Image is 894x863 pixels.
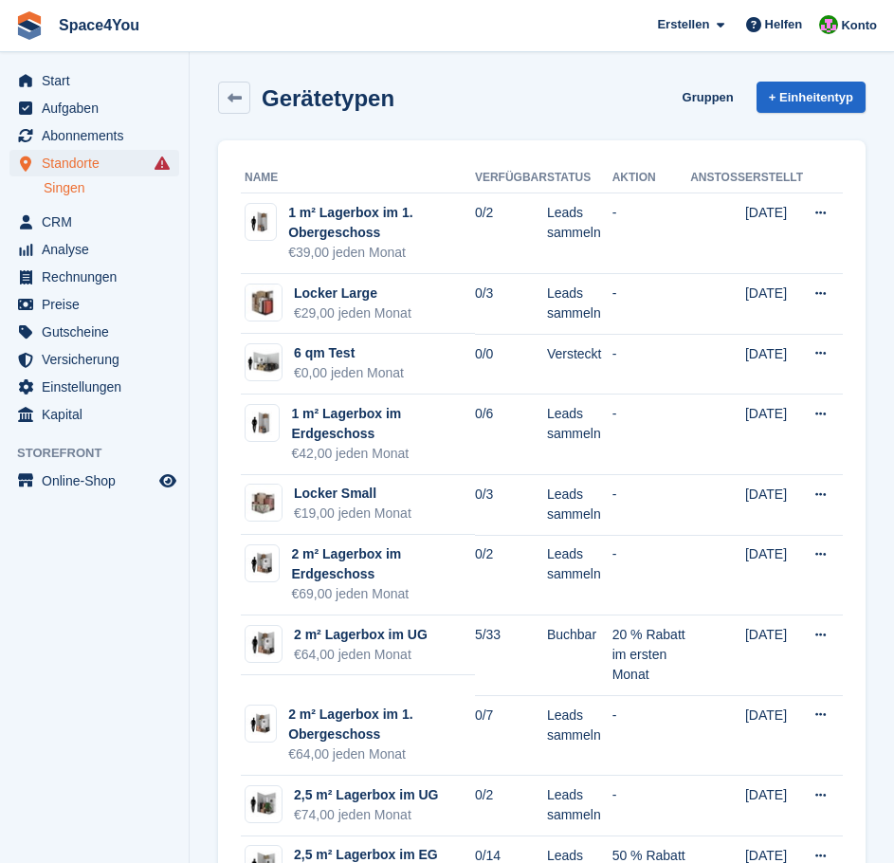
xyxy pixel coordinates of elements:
a: menu [9,122,179,149]
td: Leads sammeln [547,475,612,536]
span: Einstellungen [42,374,155,400]
a: Vorschau-Shop [156,469,179,492]
a: menu [9,95,179,121]
td: 0/6 [475,395,547,475]
img: 10-sqft-unit.jpg [246,211,276,233]
th: Verfügbar [475,163,547,193]
img: 2,0%20qm-sqft-unit.jpg [246,630,282,657]
a: Gruppen [675,82,741,113]
img: 2,0%20qm-sqft-unit.jpg [246,551,279,577]
img: 7,0%20qm-unit.jpg [246,349,282,376]
td: Leads sammeln [547,695,612,776]
span: Kapital [42,401,155,428]
div: €74,00 jeden Monat [294,805,438,825]
span: Preise [42,291,155,318]
td: Versteckt [547,334,612,395]
td: 0/2 [475,193,547,274]
td: 0/0 [475,334,547,395]
span: Erstellen [657,15,709,34]
img: 20-sqft-unit.jpg [246,712,276,735]
a: menu [9,291,179,318]
td: [DATE] [745,334,803,395]
div: €39,00 jeden Monat [288,243,475,263]
td: [DATE] [745,274,803,335]
td: - [612,695,691,776]
div: Locker Large [294,284,411,303]
td: - [612,535,691,615]
span: Abonnements [42,122,155,149]
td: [DATE] [745,395,803,475]
span: Rechnungen [42,264,155,290]
td: - [612,475,691,536]
td: - [612,193,691,274]
td: [DATE] [745,535,803,615]
a: menu [9,209,179,235]
a: Space4You [51,9,147,41]
a: menu [9,264,179,290]
a: Singen [44,179,179,197]
td: 0/7 [475,695,547,776]
span: Standorte [42,150,155,176]
div: €19,00 jeden Monat [294,504,411,523]
td: 0/2 [475,776,547,836]
td: - [612,334,691,395]
img: Locker%20Medium%201%20-%20Plain.jpg [246,485,282,521]
span: Konto [841,16,877,35]
img: Luca-André Talhoff [819,15,838,34]
div: 1 m² Lagerbox im 1. Obergeschoss [288,203,475,243]
span: Storefront [17,444,189,463]
td: 0/3 [475,475,547,536]
div: 2 m² Lagerbox im Erdgeschoss [291,544,475,584]
div: €69,00 jeden Monat [291,584,475,604]
a: menu [9,67,179,94]
td: 5/33 [475,615,547,696]
h2: Gerätetypen [262,85,394,111]
div: €0,00 jeden Monat [294,363,404,383]
td: - [612,776,691,836]
img: Locker%20Medium%202%20-%20Plain.jpg [246,285,282,321]
a: menu [9,236,179,263]
span: Aufgaben [42,95,155,121]
td: [DATE] [745,475,803,536]
a: menu [9,319,179,345]
div: 2 m² Lagerbox im UG [294,625,428,645]
td: - [612,274,691,335]
td: [DATE] [745,776,803,836]
td: 0/3 [475,274,547,335]
div: 2,5 m² Lagerbox im UG [294,785,438,805]
th: Anstoß [690,163,745,193]
td: 0/2 [475,535,547,615]
img: 2,8qm-unit.jpg [246,790,282,817]
div: Locker Small [294,484,411,504]
span: Online-Shop [42,468,155,494]
img: 10-sqft-unit%20(1).jpg [246,411,279,436]
span: Analyse [42,236,155,263]
div: 6 qm Test [294,343,404,363]
a: menu [9,150,179,176]
td: - [612,395,691,475]
span: Versicherung [42,346,155,373]
td: [DATE] [745,695,803,776]
span: CRM [42,209,155,235]
span: Helfen [765,15,803,34]
div: €64,00 jeden Monat [294,645,428,665]
div: €29,00 jeden Monat [294,303,411,323]
td: Leads sammeln [547,776,612,836]
a: menu [9,346,179,373]
td: Buchbar [547,615,612,696]
a: menu [9,401,179,428]
td: Leads sammeln [547,535,612,615]
div: 1 m² Lagerbox im Erdgeschoss [291,404,475,444]
td: [DATE] [745,193,803,274]
a: Speisekarte [9,468,179,494]
div: €64,00 jeden Monat [288,744,475,764]
th: Name [241,163,475,193]
span: Start [42,67,155,94]
th: Aktion [612,163,691,193]
th: Erstellt [745,163,803,193]
td: Leads sammeln [547,395,612,475]
a: menu [9,374,179,400]
td: Leads sammeln [547,274,612,335]
td: 20 % Rabatt im ersten Monat [612,615,691,696]
div: 2 m² Lagerbox im 1. Obergeschoss [288,705,475,744]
